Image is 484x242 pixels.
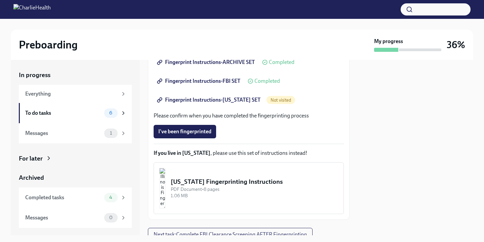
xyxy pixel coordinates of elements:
[13,4,51,15] img: CharlieHealth
[25,214,102,221] div: Messages
[154,149,344,157] p: , please use this set of instructions instead!
[105,195,116,200] span: 4
[19,154,132,163] a: For later
[19,38,78,51] h2: Preboarding
[171,177,338,186] div: [US_STATE] Fingerprinting Instructions
[269,60,294,65] span: Completed
[158,97,260,103] span: Fingerprint Instructions-[US_STATE] SET
[19,123,132,143] a: Messages1
[105,215,117,220] span: 0
[19,71,132,79] a: In progress
[19,154,43,163] div: For later
[106,131,116,136] span: 1
[25,109,102,117] div: To do tasks
[159,168,165,208] img: Illinois Fingerprinting Instructions
[374,38,403,45] strong: My progress
[154,162,344,214] button: [US_STATE] Fingerprinting InstructionsPDF Document•8 pages1.06 MB
[154,56,259,69] a: Fingerprint Instructions-ARCHIVE SET
[171,193,338,199] div: 1.06 MB
[25,194,102,201] div: Completed tasks
[154,74,245,88] a: Fingerprint Instructions-FBI SET
[25,90,118,98] div: Everything
[267,98,295,103] span: Not visited
[154,93,265,107] a: Fingerprint Instructions-[US_STATE] SET
[158,59,255,66] span: Fingerprint Instructions-ARCHIVE SET
[154,231,307,238] span: Next task : Complete FBI Clearance Screening AFTER Fingerprinting
[19,187,132,208] a: Completed tasks4
[171,186,338,193] div: PDF Document • 8 pages
[19,173,132,182] a: Archived
[154,125,216,138] button: I've been fingerprinted
[154,150,210,156] strong: If you live in [US_STATE]
[158,78,240,84] span: Fingerprint Instructions-FBI SET
[148,228,313,241] button: Next task:Complete FBI Clearance Screening AFTER Fingerprinting
[154,112,344,119] p: Please confirm when you have completed the fingerprinting process
[19,85,132,103] a: Everything
[447,39,465,51] h3: 36%
[158,128,211,135] span: I've been fingerprinted
[19,208,132,228] a: Messages0
[105,110,116,115] span: 6
[19,103,132,123] a: To do tasks6
[254,78,280,84] span: Completed
[25,130,102,137] div: Messages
